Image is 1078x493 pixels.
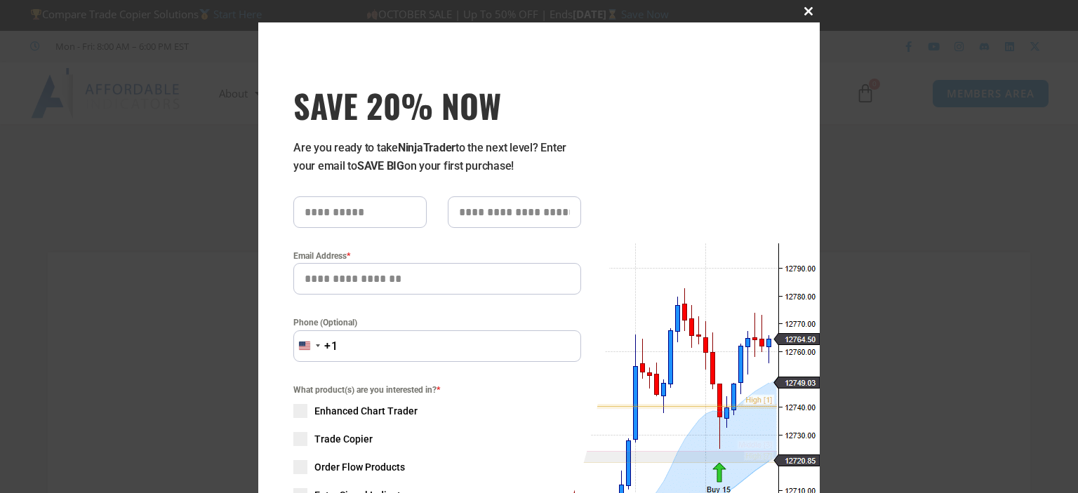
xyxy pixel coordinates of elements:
[293,139,581,175] p: Are you ready to take to the next level? Enter your email to on your first purchase!
[293,404,581,418] label: Enhanced Chart Trader
[293,460,581,474] label: Order Flow Products
[314,404,418,418] span: Enhanced Chart Trader
[398,141,455,154] strong: NinjaTrader
[293,383,581,397] span: What product(s) are you interested in?
[314,460,405,474] span: Order Flow Products
[314,432,373,446] span: Trade Copier
[293,432,581,446] label: Trade Copier
[293,86,581,125] h3: SAVE 20% NOW
[324,337,338,356] div: +1
[357,159,404,173] strong: SAVE BIG
[293,330,338,362] button: Selected country
[293,316,581,330] label: Phone (Optional)
[293,249,581,263] label: Email Address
